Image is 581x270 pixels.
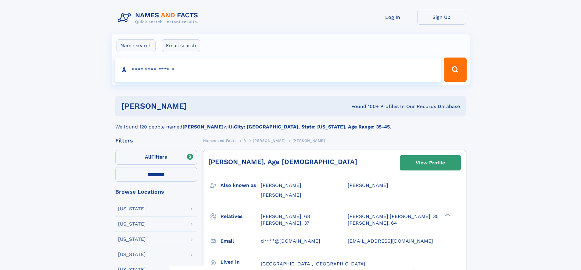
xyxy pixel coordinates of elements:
label: Name search [117,39,156,52]
span: R [243,139,246,143]
a: Names and Facts [203,137,237,144]
a: [PERSON_NAME], Age [DEMOGRAPHIC_DATA] [208,158,357,166]
div: [US_STATE] [118,222,146,226]
h3: Email [221,236,261,246]
input: search input [115,58,441,82]
label: Email search [162,39,200,52]
a: [PERSON_NAME], 64 [348,220,397,226]
h1: [PERSON_NAME] [121,102,269,110]
a: Log In [368,10,417,25]
img: Logo Names and Facts [115,10,203,26]
div: [US_STATE] [118,237,146,242]
span: [GEOGRAPHIC_DATA], [GEOGRAPHIC_DATA] [261,261,365,267]
a: Sign Up [417,10,466,25]
b: City: [GEOGRAPHIC_DATA], State: [US_STATE], Age Range: 35-45 [234,124,390,130]
span: [PERSON_NAME] [348,182,388,188]
span: [EMAIL_ADDRESS][DOMAIN_NAME] [348,238,433,244]
a: [PERSON_NAME] [PERSON_NAME], 35 [348,213,439,220]
a: R [243,137,246,144]
h3: Lived in [221,257,261,267]
span: [PERSON_NAME] [292,139,325,143]
div: We found 120 people named with . [115,116,466,131]
h3: Relatives [221,211,261,222]
span: [PERSON_NAME] [253,139,285,143]
span: [PERSON_NAME] [261,182,301,188]
h3: Also known as [221,180,261,191]
button: Search Button [444,58,466,82]
div: Browse Locations [115,189,197,195]
a: [PERSON_NAME], 37 [261,220,309,226]
div: View Profile [416,156,445,170]
div: Filters [115,138,197,143]
a: [PERSON_NAME] [253,137,285,144]
label: Filters [115,150,197,165]
div: ❯ [443,213,451,217]
a: [PERSON_NAME], 68 [261,213,310,220]
div: [US_STATE] [118,252,146,257]
b: [PERSON_NAME] [182,124,224,130]
a: View Profile [400,156,461,170]
div: Found 100+ Profiles In Our Records Database [269,103,460,110]
span: All [145,154,151,160]
div: [US_STATE] [118,206,146,211]
span: [PERSON_NAME] [261,192,301,198]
